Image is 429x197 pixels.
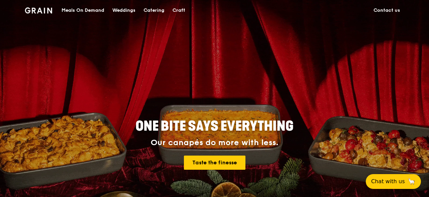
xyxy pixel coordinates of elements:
span: Chat with us [371,177,405,186]
div: Craft [172,0,185,21]
a: Craft [168,0,189,21]
button: Chat with us🦙 [366,174,421,189]
a: Taste the finesse [184,156,245,170]
div: Catering [144,0,164,21]
div: Meals On Demand [62,0,104,21]
a: Weddings [108,0,140,21]
span: ONE BITE SAYS EVERYTHING [135,118,294,134]
div: Our canapés do more with less. [93,138,336,147]
div: Weddings [112,0,135,21]
a: Catering [140,0,168,21]
img: Grain [25,7,52,13]
a: Contact us [369,0,404,21]
span: 🦙 [407,177,416,186]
